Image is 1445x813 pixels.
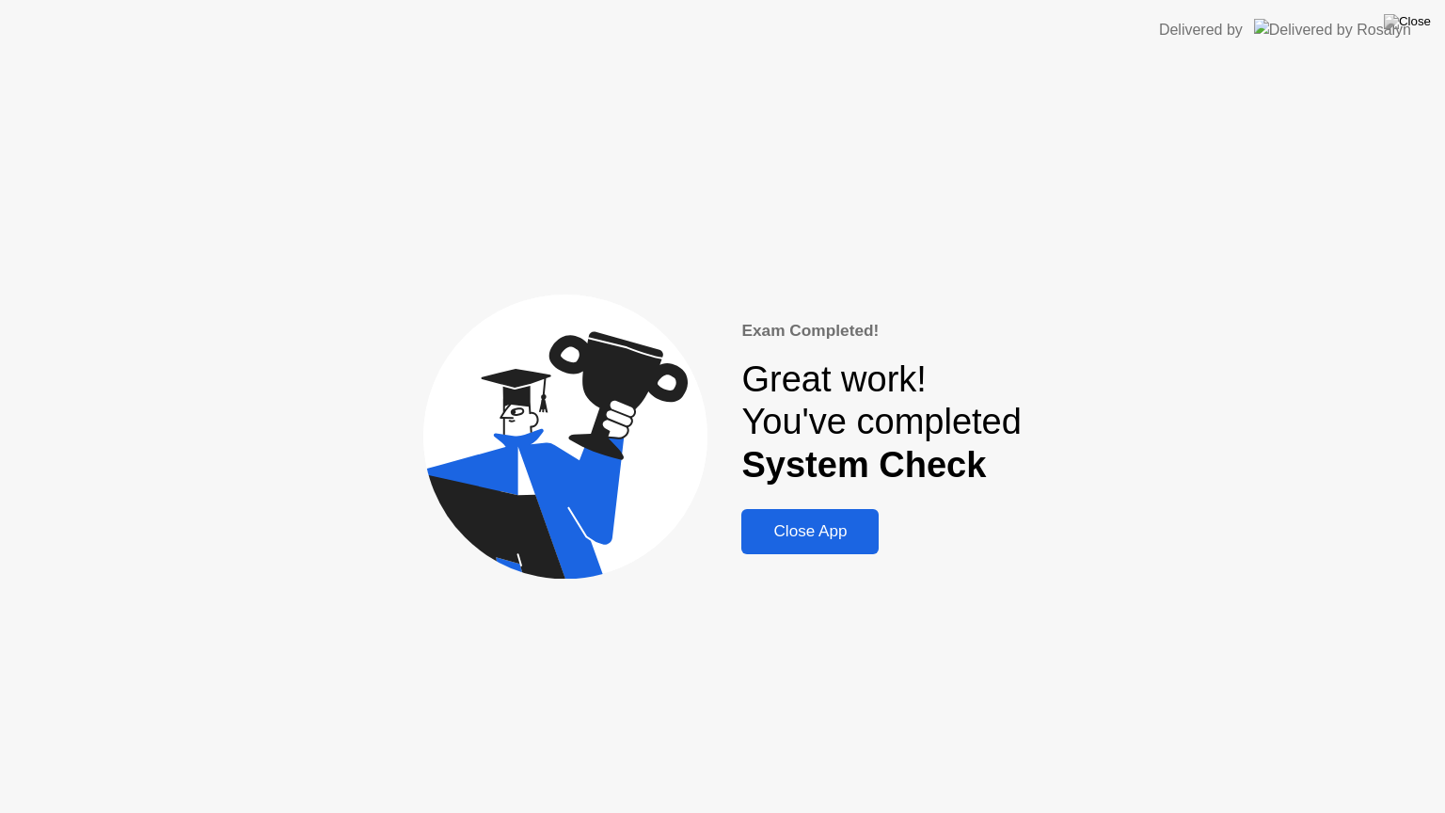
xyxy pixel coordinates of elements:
[741,445,986,485] b: System Check
[1254,19,1411,40] img: Delivered by Rosalyn
[1384,14,1431,29] img: Close
[741,319,1021,343] div: Exam Completed!
[741,509,879,554] button: Close App
[741,359,1021,487] div: Great work! You've completed
[1159,19,1243,41] div: Delivered by
[747,522,873,541] div: Close App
